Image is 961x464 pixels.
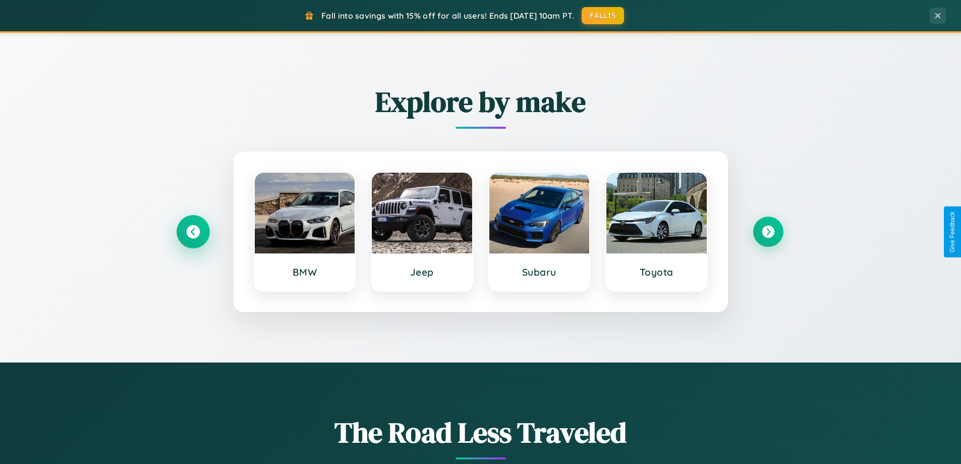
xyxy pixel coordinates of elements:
[949,212,956,252] div: Give Feedback
[178,413,783,452] h1: The Road Less Traveled
[616,266,697,278] h3: Toyota
[582,7,624,24] button: FALL15
[178,82,783,121] h2: Explore by make
[321,11,574,21] span: Fall into savings with 15% off for all users! Ends [DATE] 10am PT.
[382,266,462,278] h3: Jeep
[265,266,345,278] h3: BMW
[499,266,580,278] h3: Subaru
